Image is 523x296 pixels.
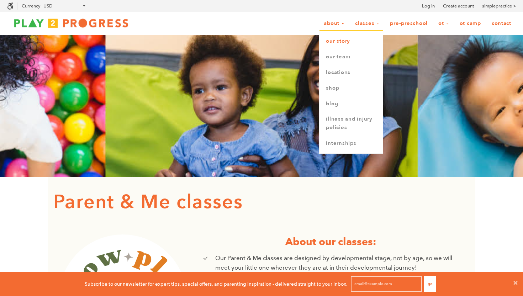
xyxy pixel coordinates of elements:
a: Blog [319,96,383,112]
a: Create account [443,2,474,10]
a: About [319,17,349,30]
label: Currency [22,3,40,9]
p: Our Parent & Me classes are designed by developmental stage, not by age, so we will meet your lit... [215,253,464,273]
input: email@example.com [351,276,422,292]
button: Go [424,276,436,292]
a: Illness and Injury Policies [319,111,383,136]
strong: About our classes: [285,235,376,248]
a: Contact [487,17,516,30]
a: Locations [319,65,383,80]
a: Our Story [319,33,383,49]
a: Log in [422,2,435,10]
a: Pre-Preschool [385,17,432,30]
p: Subscribe to our newsletter for expert tips, special offers, and parenting inspiration - delivere... [85,280,348,288]
a: OT Camp [455,17,486,30]
a: Our Team [319,49,383,65]
a: Internships [319,136,383,151]
h1: Parent & Me classes [53,188,470,217]
a: OT [434,17,454,30]
img: Play2Progress logo [7,16,135,30]
a: Classes [350,17,384,30]
a: simplepractice > [482,2,516,10]
a: Shop [319,80,383,96]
